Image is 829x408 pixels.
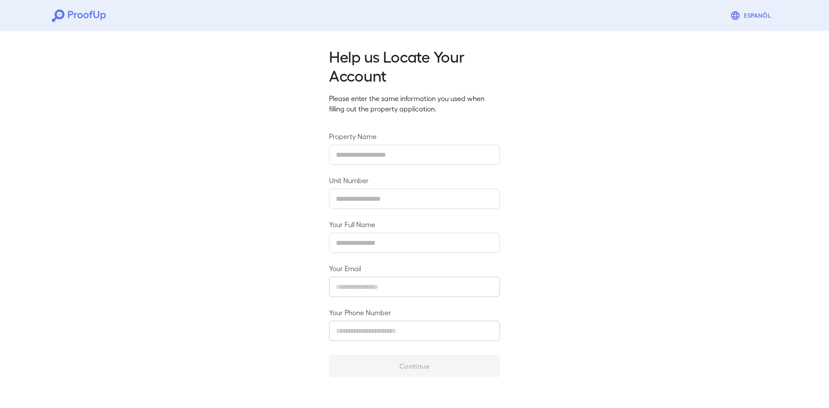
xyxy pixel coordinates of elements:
[329,175,500,185] label: Unit Number
[329,131,500,141] label: Property Name
[329,93,500,114] p: Please enter the same information you used when filling out the property application.
[329,307,500,317] label: Your Phone Number
[329,219,500,229] label: Your Full Name
[727,7,777,24] button: Espanõl
[329,47,500,85] h2: Help us Locate Your Account
[329,263,500,273] label: Your Email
